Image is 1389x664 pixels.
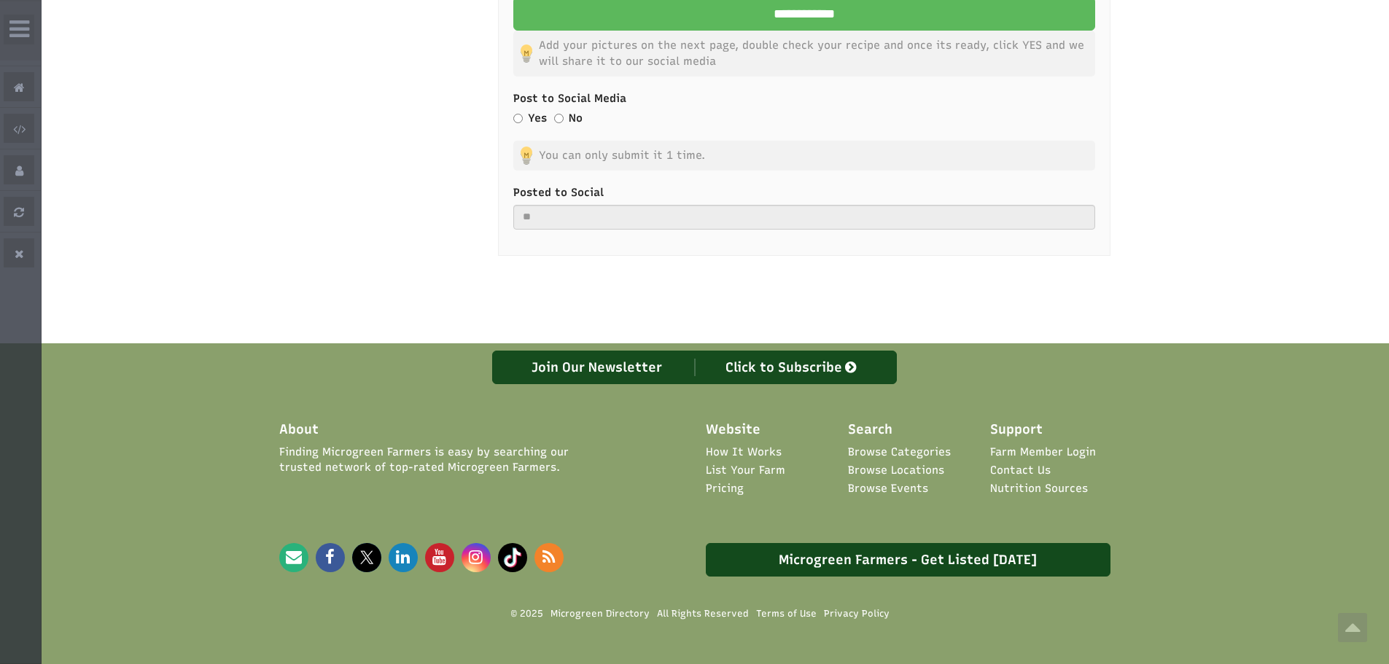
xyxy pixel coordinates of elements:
[824,607,890,620] a: Privacy Policy
[513,114,523,123] input: Yes
[498,543,527,572] img: Microgreen Directory Tiktok
[500,359,695,376] div: Join Our Newsletter
[352,543,381,572] img: Microgreen Directory X
[9,17,29,41] i: Wide Admin Panel
[554,114,564,123] input: No
[279,421,319,440] span: About
[990,463,1051,478] a: Contact Us
[513,91,1095,106] label: Post to Social Media
[695,359,890,376] div: Click to Subscribe
[706,445,782,460] a: How It Works
[513,31,1095,77] p: Add your pictures on the next page, double check your recipe and once its ready, click YES and we...
[990,421,1043,440] span: Support
[706,463,785,478] a: List Your Farm
[492,351,897,384] a: Join Our Newsletter Click to Subscribe
[990,445,1096,460] a: Farm Member Login
[511,608,543,620] span: © 2025
[706,481,744,496] a: Pricing
[528,111,547,126] label: Yes
[848,421,892,440] span: Search
[513,185,1095,200] label: Posted to Social
[706,421,760,440] span: Website
[550,607,650,620] a: Microgreen Directory
[279,445,613,476] span: Finding Microgreen Farmers is easy by searching our trusted network of top-rated Microgreen Farmers.
[848,463,944,478] a: Browse Locations
[569,111,583,126] label: No
[848,445,951,460] a: Browse Categories
[706,543,1110,577] a: Microgreen Farmers - Get Listed [DATE]
[513,141,1095,171] p: You can only submit it 1 time.
[657,607,749,620] span: All Rights Reserved
[756,607,817,620] a: Terms of Use
[848,481,928,496] a: Browse Events
[990,481,1088,496] a: Nutrition Sources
